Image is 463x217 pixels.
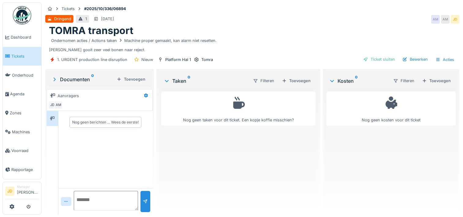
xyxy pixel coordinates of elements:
[82,6,129,12] strong: #2025/10/336/06894
[91,76,94,83] sup: 0
[11,148,39,154] span: Voorraad
[3,28,41,47] a: Dashboard
[85,16,87,22] div: 1
[51,38,217,44] div: Ondernomen acties / Actions taken Machine proper gemaakt, kan alarm niet resetten.
[11,167,39,173] span: Rapportage
[3,66,41,85] a: Onderhoud
[355,77,358,85] sup: 0
[58,93,79,99] div: Aanvragers
[72,120,139,125] div: Nog geen berichten … Wees de eerste!
[165,57,191,63] div: Platform Hal 1
[101,16,114,22] div: [DATE]
[114,75,148,83] div: Toevoegen
[433,55,457,64] div: Acties
[54,101,63,109] div: AM
[5,185,39,199] a: JD Manager[PERSON_NAME]
[17,185,39,189] div: Manager
[12,129,39,135] span: Machines
[201,57,213,63] div: Tomra
[62,6,75,12] div: Tickets
[54,16,71,22] div: Dringend
[400,55,430,63] div: Bewerken
[3,160,41,179] a: Rapportage
[329,77,388,85] div: Kosten
[431,15,440,24] div: AM
[10,91,39,97] span: Agenda
[279,77,313,85] div: Toevoegen
[3,104,41,123] a: Zones
[330,94,452,123] div: Nog geen kosten voor dit ticket
[51,76,114,83] div: Documenten
[3,141,41,160] a: Voorraad
[3,85,41,104] a: Agenda
[57,57,127,63] div: 1. URGENT production line disruption
[164,77,248,85] div: Taken
[451,15,459,24] div: JD
[141,57,153,63] div: Nieuw
[165,94,312,123] div: Nog geen taken voor dit ticket. Een kopje koffie misschien?
[12,72,39,78] span: Onderhoud
[5,187,14,196] li: JD
[17,185,39,198] li: [PERSON_NAME]
[390,76,417,85] div: Filteren
[3,47,41,66] a: Tickets
[420,77,453,85] div: Toevoegen
[13,6,31,25] img: Badge_color-CXgf-gQk.svg
[250,76,277,85] div: Filteren
[441,15,450,24] div: AM
[11,53,39,59] span: Tickets
[49,25,133,36] h1: TOMRA transport
[361,55,398,63] div: Ticket sluiten
[188,77,190,85] sup: 0
[10,110,39,116] span: Zones
[3,122,41,141] a: Machines
[49,37,456,53] div: [PERSON_NAME] gooit zeer veel bonen naar reject.
[11,34,39,40] span: Dashboard
[48,101,57,109] div: JD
